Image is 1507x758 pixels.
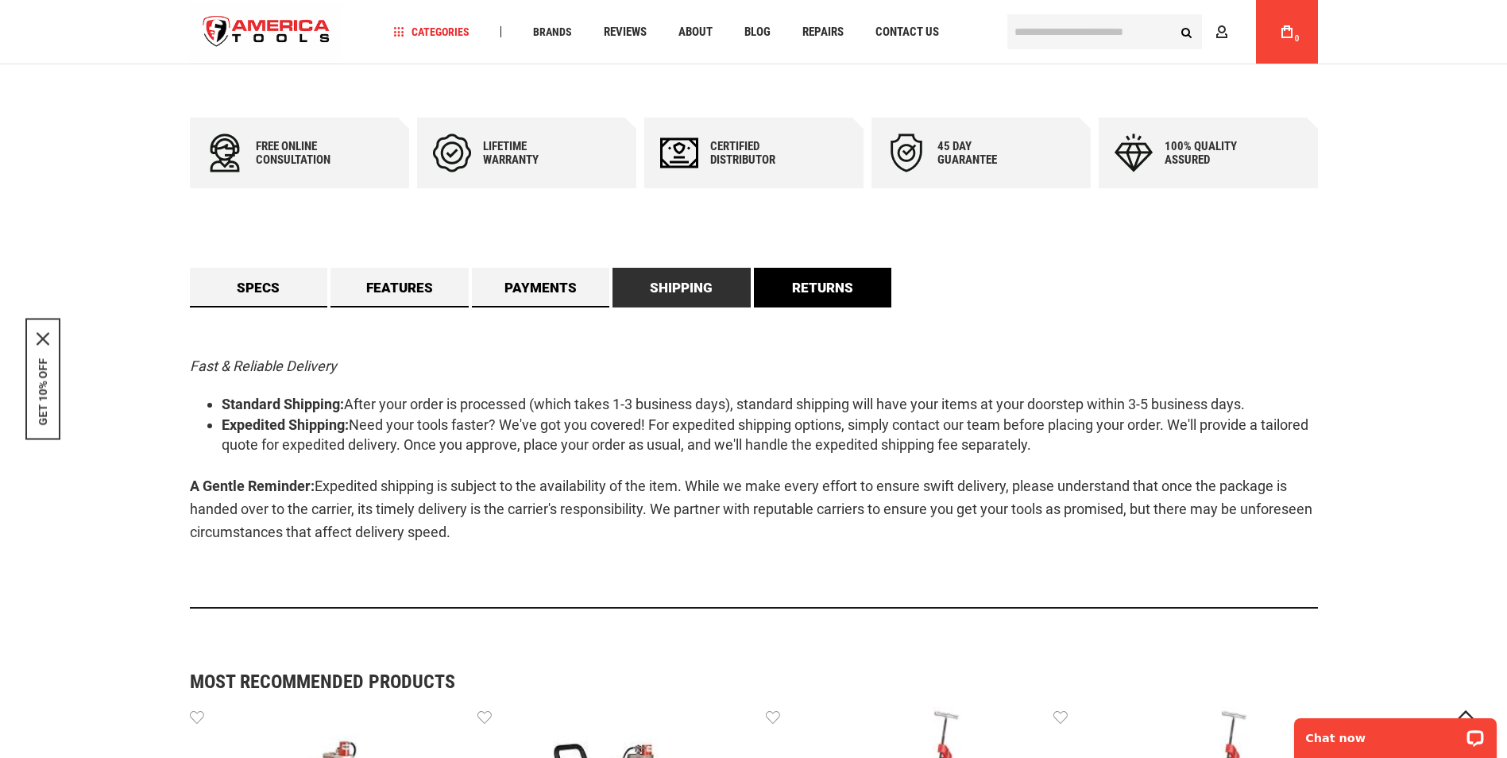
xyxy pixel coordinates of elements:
[190,2,344,62] img: America Tools
[222,415,1318,455] li: Need your tools faster? We've got you covered! For expedited shipping options, simply contact our...
[612,268,751,307] a: Shipping
[744,26,771,38] span: Blog
[597,21,654,43] a: Reviews
[330,268,469,307] a: Features
[256,140,351,167] div: Free online consultation
[678,26,713,38] span: About
[1284,708,1507,758] iframe: LiveChat chat widget
[190,268,328,307] a: Specs
[386,21,477,43] a: Categories
[222,396,344,412] strong: Standard Shipping:
[526,21,579,43] a: Brands
[190,2,344,62] a: store logo
[222,416,349,433] strong: Expedited Shipping:
[604,26,647,38] span: Reviews
[37,333,49,346] button: Close
[737,21,778,43] a: Blog
[1172,17,1202,47] button: Search
[795,21,851,43] a: Repairs
[875,26,939,38] span: Contact Us
[710,140,806,167] div: Certified Distributor
[222,394,1318,415] li: After your order is processed (which takes 1-3 business days), standard shipping will have your i...
[671,21,720,43] a: About
[937,140,1033,167] div: 45 day Guarantee
[190,478,315,494] strong: A Gentle Reminder:
[1165,140,1260,167] div: 100% quality assured
[37,333,49,346] svg: close icon
[472,268,610,307] a: Payments
[533,26,572,37] span: Brands
[190,672,1262,691] strong: Most Recommended Products
[802,26,844,38] span: Repairs
[868,21,946,43] a: Contact Us
[190,475,1318,543] p: Expedited shipping is subject to the availability of the item. While we make every effort to ensu...
[393,26,469,37] span: Categories
[190,358,337,374] em: Fast & Reliable Delivery
[483,140,578,167] div: Lifetime warranty
[754,268,892,307] a: Returns
[37,358,49,426] button: GET 10% OFF
[1295,34,1300,43] span: 0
